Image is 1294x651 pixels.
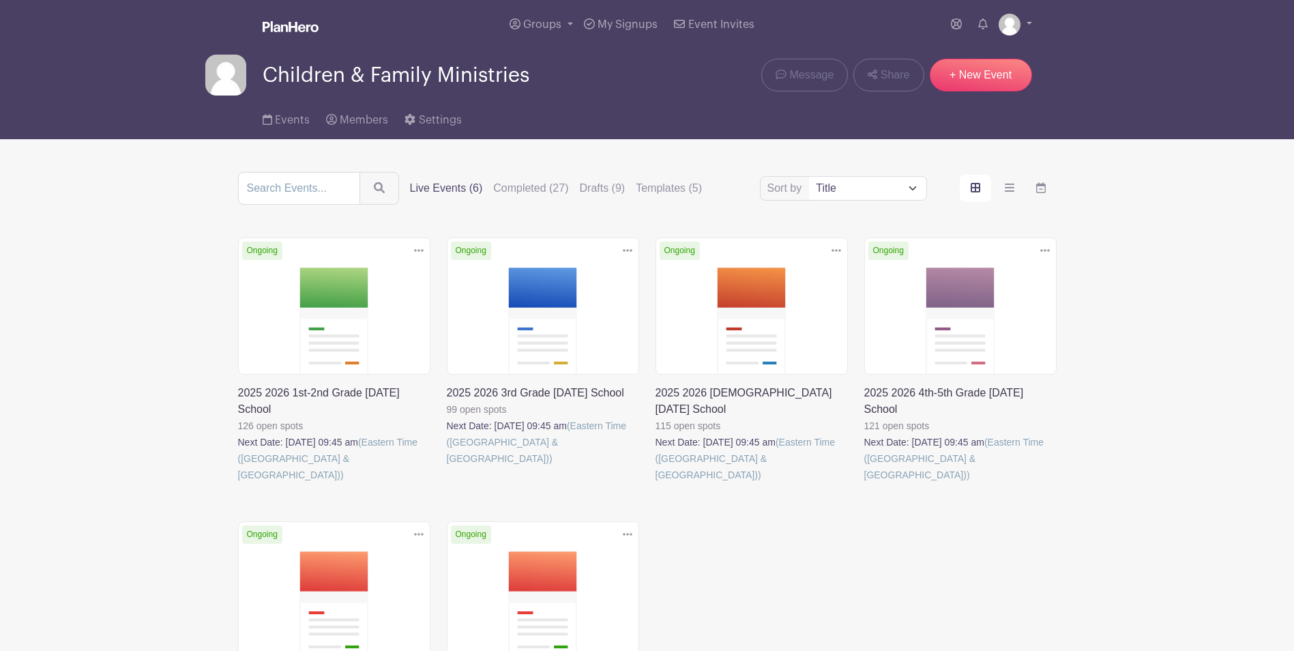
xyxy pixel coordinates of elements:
img: default-ce2991bfa6775e67f084385cd625a349d9dcbb7a52a09fb2fda1e96e2d18dcdb.png [999,14,1020,35]
label: Templates (5) [636,180,702,197]
a: + New Event [930,59,1032,91]
input: Search Events... [238,172,360,205]
a: Settings [405,96,461,139]
a: Members [326,96,388,139]
label: Live Events (6) [410,180,483,197]
span: My Signups [598,19,658,30]
a: Share [853,59,924,91]
div: order and view [960,175,1057,202]
span: Children & Family Ministries [263,64,529,87]
span: Members [340,115,388,126]
span: Event Invites [688,19,754,30]
div: filters [410,180,703,197]
a: Message [761,59,848,91]
span: Groups [523,19,561,30]
label: Completed (27) [493,180,568,197]
span: Events [275,115,310,126]
span: Settings [419,115,462,126]
a: Events [263,96,310,139]
span: Message [789,67,834,83]
span: Share [881,67,910,83]
label: Drafts (9) [580,180,626,197]
label: Sort by [767,180,806,197]
img: default-ce2991bfa6775e67f084385cd625a349d9dcbb7a52a09fb2fda1e96e2d18dcdb.png [205,55,246,96]
img: logo_white-6c42ec7e38ccf1d336a20a19083b03d10ae64f83f12c07503d8b9e83406b4c7d.svg [263,21,319,32]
